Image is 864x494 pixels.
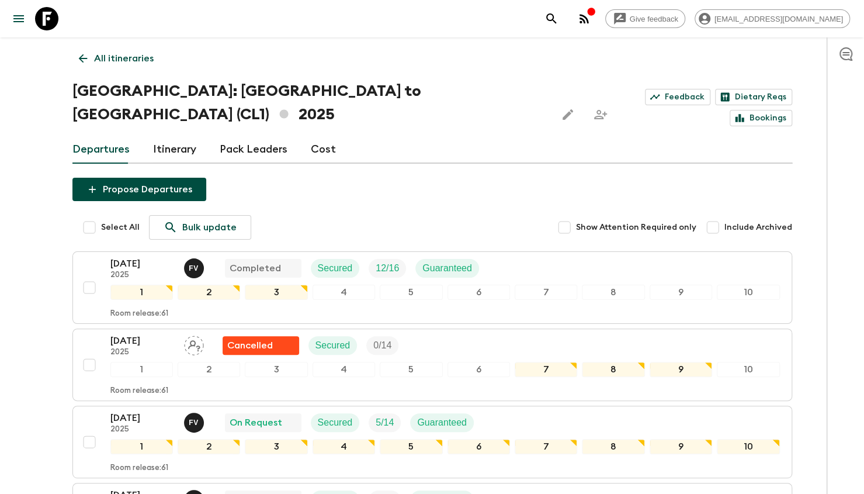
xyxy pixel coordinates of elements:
div: 2 [178,439,240,454]
p: Room release: 61 [110,386,168,396]
div: Secured [311,259,360,278]
div: 2 [178,285,240,300]
button: FV [184,413,206,433]
div: 8 [582,285,644,300]
p: 12 / 16 [376,261,399,275]
p: Secured [318,416,353,430]
div: Secured [311,413,360,432]
div: 10 [717,285,779,300]
span: Give feedback [623,15,685,23]
p: Cancelled [227,338,273,353]
div: 3 [245,439,307,454]
div: 7 [515,285,577,300]
div: Trip Fill [369,413,401,432]
span: Share this itinerary [589,103,612,126]
p: 2025 [110,271,175,280]
div: 9 [650,439,712,454]
span: Francisco Valero [184,262,206,271]
a: Bulk update [149,215,251,240]
div: Secured [308,336,358,355]
p: Room release: 61 [110,309,168,319]
div: 4 [313,285,375,300]
button: Propose Departures [72,178,206,201]
button: menu [7,7,30,30]
div: 7 [515,439,577,454]
a: Feedback [645,89,710,105]
p: Room release: 61 [110,464,168,473]
div: 7 [515,362,577,377]
a: Departures [72,136,130,164]
div: 1 [110,285,173,300]
button: [DATE]2025Francisco ValeroCompletedSecuredTrip FillGuaranteed12345678910Room release:61 [72,251,792,324]
div: 1 [110,439,173,454]
span: Assign pack leader [184,339,204,348]
div: 4 [313,439,375,454]
p: [DATE] [110,257,175,271]
div: 6 [447,362,510,377]
p: Bulk update [182,220,237,234]
div: 2 [178,362,240,377]
div: 10 [717,439,779,454]
div: 5 [380,362,442,377]
p: Guaranteed [422,261,472,275]
p: [DATE] [110,334,175,348]
span: Show Attention Required only [576,222,696,233]
p: Secured [315,338,351,353]
span: Select All [101,222,140,233]
p: All itineraries [94,51,154,65]
h1: [GEOGRAPHIC_DATA]: [GEOGRAPHIC_DATA] to [GEOGRAPHIC_DATA] (CL1) 2025 [72,80,547,126]
a: Cost [311,136,336,164]
a: Bookings [730,110,792,126]
div: 4 [313,362,375,377]
p: [DATE] [110,411,175,425]
div: 5 [380,439,442,454]
a: Dietary Reqs [715,89,792,105]
p: On Request [230,416,282,430]
a: Itinerary [153,136,196,164]
button: Edit this itinerary [556,103,580,126]
div: Flash Pack cancellation [223,336,299,355]
a: Pack Leaders [220,136,287,164]
a: Give feedback [605,9,685,28]
div: 6 [447,285,510,300]
p: Completed [230,261,281,275]
p: 0 / 14 [373,338,391,353]
div: 3 [245,285,307,300]
span: [EMAIL_ADDRESS][DOMAIN_NAME] [708,15,849,23]
div: 3 [245,362,307,377]
div: 8 [582,439,644,454]
p: 2025 [110,425,175,434]
p: F V [189,418,199,427]
button: search adventures [540,7,563,30]
div: 9 [650,362,712,377]
div: 6 [447,439,510,454]
div: 8 [582,362,644,377]
div: Trip Fill [369,259,406,278]
div: 1 [110,362,173,377]
p: 2025 [110,348,175,357]
span: Francisco Valero [184,416,206,426]
button: [DATE]2025Francisco ValeroOn RequestSecuredTrip FillGuaranteed12345678910Room release:61 [72,406,792,478]
p: Guaranteed [417,416,467,430]
div: 5 [380,285,442,300]
p: Secured [318,261,353,275]
span: Include Archived [724,222,792,233]
div: [EMAIL_ADDRESS][DOMAIN_NAME] [695,9,850,28]
div: Trip Fill [366,336,398,355]
div: 9 [650,285,712,300]
p: 5 / 14 [376,416,394,430]
a: All itineraries [72,47,160,70]
button: [DATE]2025Assign pack leaderFlash Pack cancellationSecuredTrip Fill12345678910Room release:61 [72,329,792,401]
div: 10 [717,362,779,377]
